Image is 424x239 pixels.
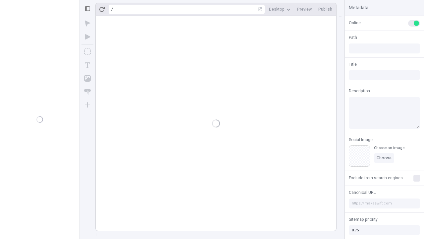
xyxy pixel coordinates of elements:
[374,145,404,150] div: Choose an image
[349,175,403,181] span: Exclude from search engines
[111,7,113,12] div: /
[349,20,361,26] span: Online
[81,59,93,71] button: Text
[269,7,285,12] span: Desktop
[266,4,293,14] button: Desktop
[81,86,93,98] button: Button
[81,46,93,58] button: Box
[349,190,376,196] span: Canonical URL
[316,4,335,14] button: Publish
[377,155,392,161] span: Choose
[349,137,373,143] span: Social Image
[81,72,93,84] button: Image
[349,199,420,208] input: https://makeswift.com
[374,153,394,163] button: Choose
[294,4,314,14] button: Preview
[349,88,370,94] span: Description
[349,61,357,67] span: Title
[349,216,378,222] span: Sitemap priority
[318,7,332,12] span: Publish
[297,7,312,12] span: Preview
[349,35,357,40] span: Path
